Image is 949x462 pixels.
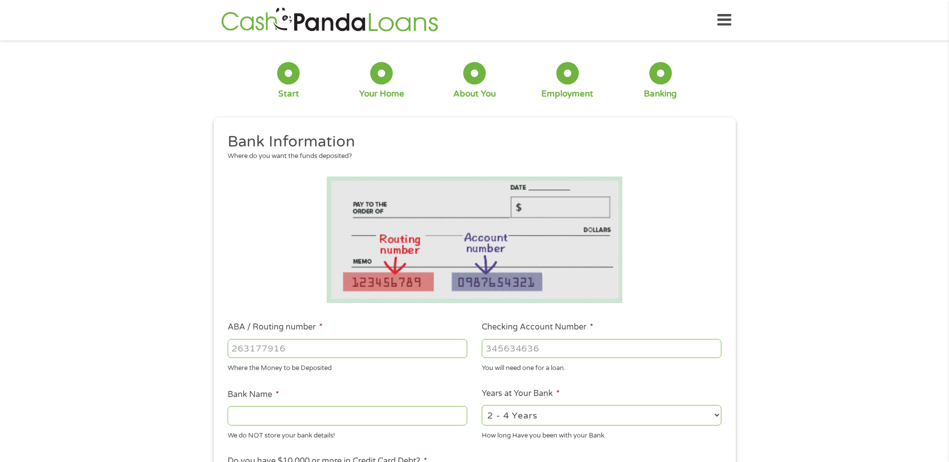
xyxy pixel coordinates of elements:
input: 263177916 [228,339,467,358]
div: Where do you want the funds deposited? [228,151,714,161]
h2: Bank Information [228,132,714,152]
label: Checking Account Number [482,322,593,332]
img: GetLoanNow Logo [218,6,441,34]
div: Banking [644,88,677,99]
input: 345634636 [482,339,721,358]
div: Start [278,88,299,99]
label: Bank Name [228,389,279,400]
div: About You [453,88,496,99]
div: How long Have you been with your Bank [482,427,721,440]
img: Routing number location [327,176,623,303]
label: ABA / Routing number [228,322,323,332]
div: Your Home [359,88,404,99]
div: We do NOT store your bank details! [228,427,467,440]
label: Years at Your Bank [482,388,560,399]
div: You will need one for a loan. [482,360,721,373]
div: Where the Money to be Deposited [228,360,467,373]
div: Employment [541,88,593,99]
